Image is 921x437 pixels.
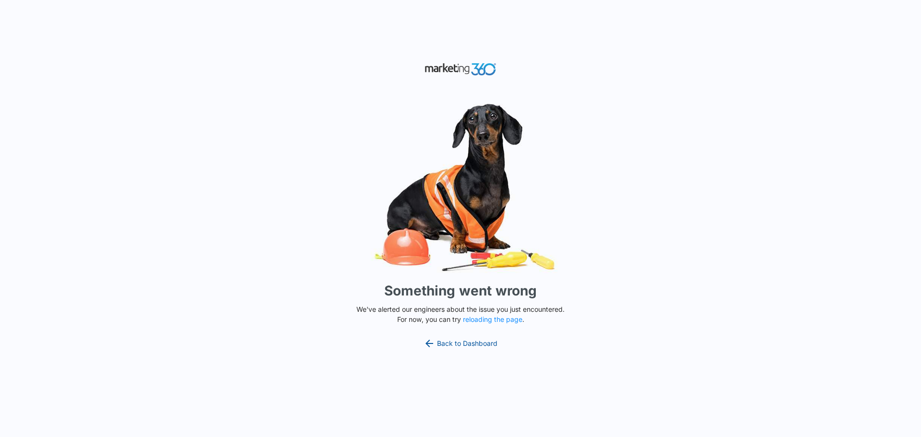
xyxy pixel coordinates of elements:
[424,338,497,349] a: Back to Dashboard
[425,61,496,78] img: Marketing 360 Logo
[317,98,604,277] img: Sad Dog
[384,281,537,301] h1: Something went wrong
[353,304,568,324] p: We've alerted our engineers about the issue you just encountered. For now, you can try .
[463,316,522,323] button: reloading the page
